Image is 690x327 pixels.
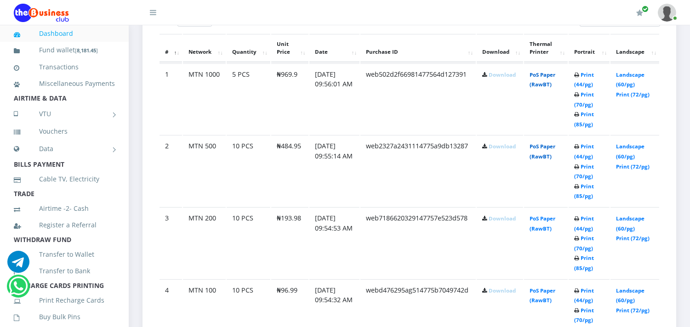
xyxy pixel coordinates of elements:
[574,307,594,324] a: Print (70/pg)
[14,169,115,190] a: Cable TV, Electricity
[14,244,115,265] a: Transfer to Wallet
[360,63,476,135] td: web502d2f66981477564d127391
[227,63,270,135] td: 5 PCS
[160,135,182,206] td: 2
[309,207,359,278] td: [DATE] 09:54:53 AM
[160,63,182,135] td: 1
[530,215,555,232] a: PoS Paper (RawBT)
[530,71,555,88] a: PoS Paper (RawBT)
[14,102,115,125] a: VTU
[360,207,476,278] td: web7186620329147757e523d578
[489,215,516,222] a: Download
[574,111,594,128] a: Print (85/pg)
[271,207,308,278] td: ₦193.98
[360,34,476,62] th: Purchase ID: activate to sort column ascending
[524,34,568,62] th: Thermal Printer: activate to sort column ascending
[14,198,115,219] a: Airtime -2- Cash
[616,163,650,170] a: Print (72/pg)
[616,91,650,98] a: Print (72/pg)
[14,290,115,311] a: Print Recharge Cards
[489,71,516,78] a: Download
[569,34,610,62] th: Portrait: activate to sort column ascending
[574,183,594,200] a: Print (85/pg)
[642,6,649,12] span: Renew/Upgrade Subscription
[271,135,308,206] td: ₦484.95
[636,9,643,17] i: Renew/Upgrade Subscription
[309,34,359,62] th: Date: activate to sort column ascending
[77,47,96,54] b: 8,181.45
[574,287,594,304] a: Print (44/pg)
[574,91,594,108] a: Print (70/pg)
[160,34,182,62] th: #: activate to sort column descending
[489,143,516,150] a: Download
[574,254,594,271] a: Print (85/pg)
[7,258,29,273] a: Chat for support
[610,34,659,62] th: Landscape: activate to sort column ascending
[574,215,594,232] a: Print (44/pg)
[227,34,270,62] th: Quantity: activate to sort column ascending
[14,4,69,22] img: Logo
[360,135,476,206] td: web2327a2431114775a9db13287
[309,135,359,206] td: [DATE] 09:55:14 AM
[574,235,594,252] a: Print (70/pg)
[183,135,226,206] td: MTN 500
[574,71,594,88] a: Print (44/pg)
[14,39,115,61] a: Fund wallet[8,181.45]
[530,287,555,304] a: PoS Paper (RawBT)
[75,47,98,54] small: [ ]
[14,56,115,78] a: Transactions
[616,235,650,242] a: Print (72/pg)
[271,63,308,135] td: ₦969.9
[14,137,115,160] a: Data
[574,143,594,160] a: Print (44/pg)
[271,34,308,62] th: Unit Price: activate to sort column ascending
[14,121,115,142] a: Vouchers
[183,63,226,135] td: MTN 1000
[227,135,270,206] td: 10 PCS
[658,4,676,22] img: User
[616,215,644,232] a: Landscape (60/pg)
[574,163,594,180] a: Print (70/pg)
[530,143,555,160] a: PoS Paper (RawBT)
[489,287,516,294] a: Download
[309,63,359,135] td: [DATE] 09:56:01 AM
[183,34,226,62] th: Network: activate to sort column ascending
[477,34,523,62] th: Download: activate to sort column ascending
[616,143,644,160] a: Landscape (60/pg)
[616,307,650,314] a: Print (72/pg)
[227,207,270,278] td: 10 PCS
[9,282,28,297] a: Chat for support
[616,287,644,304] a: Landscape (60/pg)
[616,71,644,88] a: Landscape (60/pg)
[14,214,115,236] a: Register a Referral
[14,73,115,94] a: Miscellaneous Payments
[14,23,115,44] a: Dashboard
[14,260,115,282] a: Transfer to Bank
[160,207,182,278] td: 3
[183,207,226,278] td: MTN 200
